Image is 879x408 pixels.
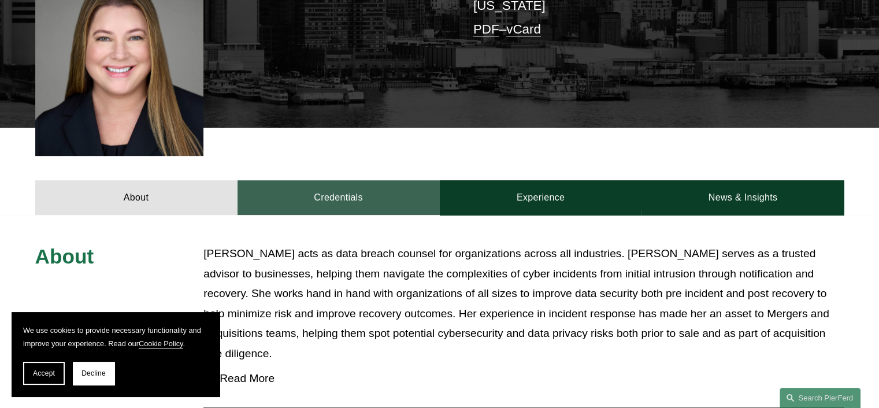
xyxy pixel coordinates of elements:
[473,22,499,36] a: PDF
[139,339,183,348] a: Cookie Policy
[81,369,106,377] span: Decline
[780,388,861,408] a: Search this site
[203,244,844,364] p: [PERSON_NAME] acts as data breach counsel for organizations across all industries. [PERSON_NAME] ...
[440,180,642,215] a: Experience
[203,364,844,394] button: Read More
[212,372,844,385] span: Read More
[506,22,541,36] a: vCard
[73,362,114,385] button: Decline
[23,324,208,350] p: We use cookies to provide necessary functionality and improve your experience. Read our .
[33,369,55,377] span: Accept
[35,180,238,215] a: About
[12,312,220,396] section: Cookie banner
[641,180,844,215] a: News & Insights
[23,362,65,385] button: Accept
[238,180,440,215] a: Credentials
[35,245,94,268] span: About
